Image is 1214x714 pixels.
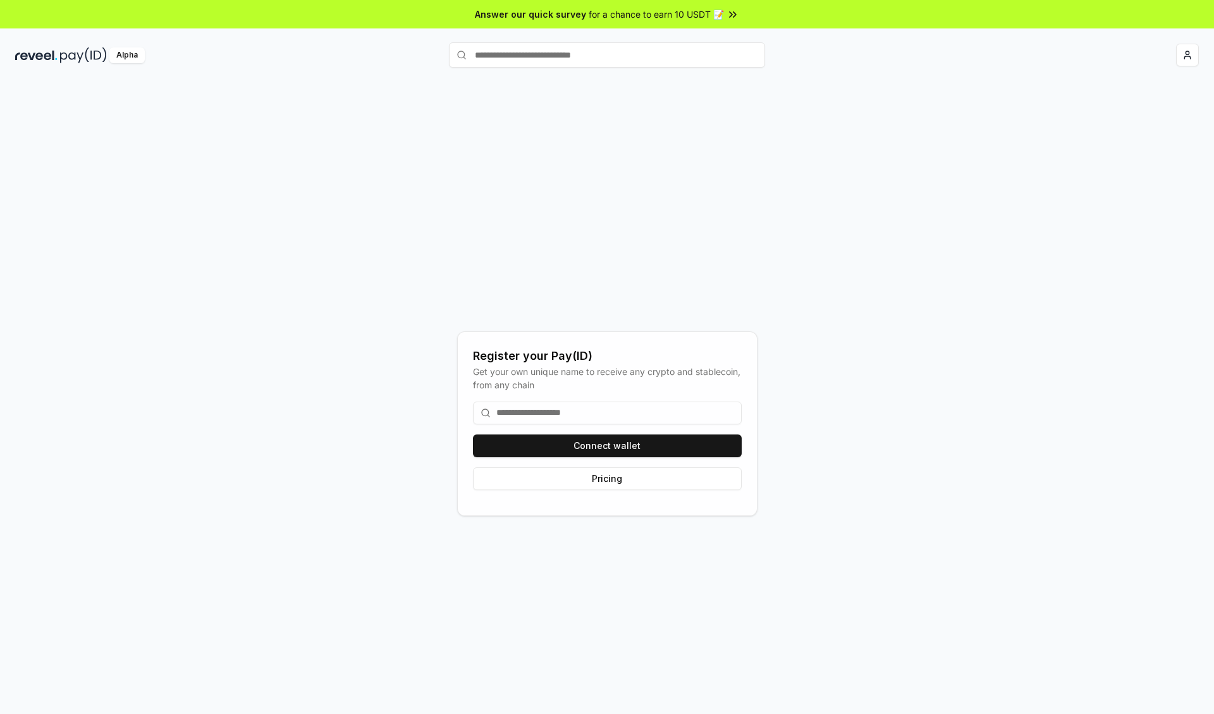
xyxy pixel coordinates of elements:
button: Pricing [473,467,742,490]
div: Get your own unique name to receive any crypto and stablecoin, from any chain [473,365,742,391]
button: Connect wallet [473,434,742,457]
span: for a chance to earn 10 USDT 📝 [589,8,724,21]
span: Answer our quick survey [475,8,586,21]
img: pay_id [60,47,107,63]
div: Register your Pay(ID) [473,347,742,365]
div: Alpha [109,47,145,63]
img: reveel_dark [15,47,58,63]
